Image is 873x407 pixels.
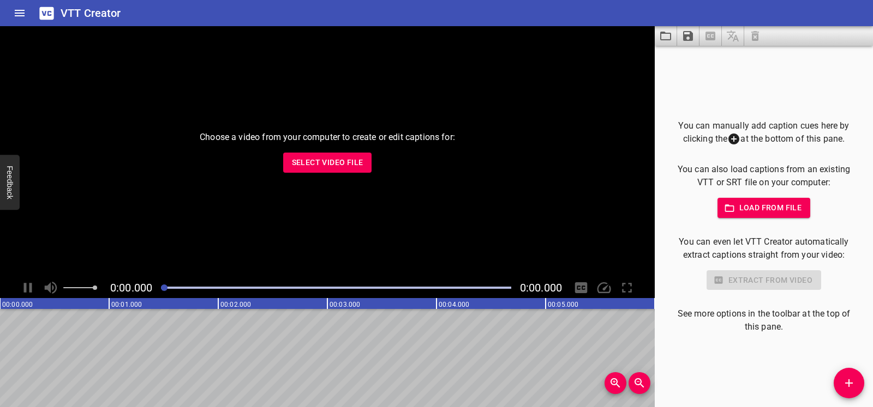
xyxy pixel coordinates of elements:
span: Load from file [726,201,802,215]
p: Choose a video from your computer to create or edit captions for: [200,131,455,144]
button: Save captions to file [677,26,699,46]
div: Playback Speed [594,277,614,298]
span: Add some captions below, then you can translate them. [722,26,744,46]
button: Load from file [717,198,811,218]
svg: Save captions to file [681,29,695,42]
p: See more options in the toolbar at the top of this pane. [672,307,856,333]
button: Load captions from file [655,26,677,46]
h6: VTT Creator [61,4,121,22]
svg: Load captions from file [659,29,672,42]
div: Play progress [161,287,511,289]
span: Current Time [110,281,152,294]
text: 00:02.000 [220,301,251,308]
button: Zoom Out [629,372,650,394]
div: Select a video in the pane to the left to use this feature [672,270,856,290]
text: 00:04.000 [439,301,469,308]
button: Zoom In [605,372,626,394]
button: Add Cue [834,368,864,398]
text: 00:05.000 [548,301,578,308]
text: 00:01.000 [111,301,142,308]
p: You can manually add caption cues here by clicking the at the bottom of this pane. [672,119,856,146]
button: Select Video File [283,153,372,173]
div: Hide/Show Captions [571,277,591,298]
span: Select Video File [292,156,363,169]
text: 00:03.000 [330,301,360,308]
p: You can even let VTT Creator automatically extract captions straight from your video: [672,235,856,262]
span: Video Duration [520,281,562,294]
span: Select a video in the pane to the left, then you can automatically extract captions. [699,26,722,46]
div: Toggle Full Screen [617,277,637,298]
text: 00:00.000 [2,301,33,308]
p: You can also load captions from an existing VTT or SRT file on your computer: [672,163,856,189]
